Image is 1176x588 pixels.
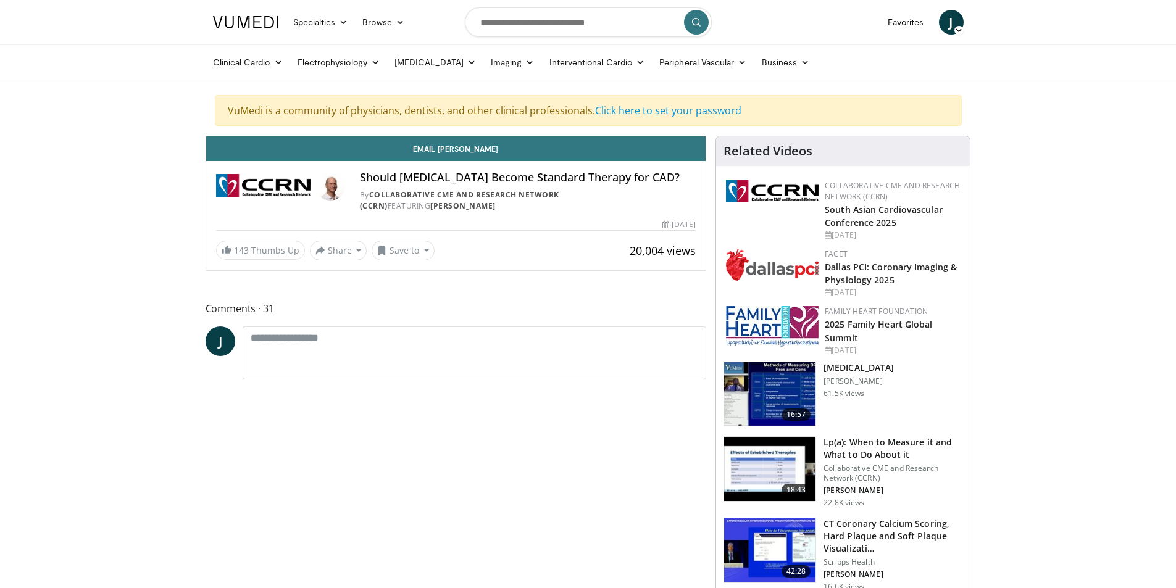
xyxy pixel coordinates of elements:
[206,136,706,161] a: Email [PERSON_NAME]
[824,569,962,579] p: [PERSON_NAME]
[825,230,960,241] div: [DATE]
[724,362,962,427] a: 16:57 [MEDICAL_DATA] [PERSON_NAME] 61.5K views
[465,7,712,37] input: Search topics, interventions
[724,144,812,159] h4: Related Videos
[206,326,235,356] a: J
[234,244,249,256] span: 143
[825,204,943,228] a: South Asian Cardiovascular Conference 2025
[387,50,483,75] a: [MEDICAL_DATA]
[215,95,962,126] div: VuMedi is a community of physicians, dentists, and other clinical professionals.
[825,345,960,356] div: [DATE]
[360,189,696,212] div: By FEATURING
[825,180,960,202] a: Collaborative CME and Research Network (CCRN)
[824,389,864,399] p: 61.5K views
[216,171,311,201] img: Collaborative CME and Research Network (CCRN)
[825,306,928,317] a: Family Heart Foundation
[880,10,932,35] a: Favorites
[724,362,815,426] img: a92b9a22-396b-4790-a2bb-5028b5f4e720.150x105_q85_crop-smart_upscale.jpg
[310,241,367,260] button: Share
[595,104,741,117] a: Click here to set your password
[360,171,696,184] h4: Should [MEDICAL_DATA] Become Standard Therapy for CAD?
[724,518,815,582] img: 4ea3ec1a-320e-4f01-b4eb-a8bc26375e8f.150x105_q85_crop-smart_upscale.jpg
[630,243,696,258] span: 20,004 views
[782,408,811,421] span: 16:57
[662,219,696,230] div: [DATE]
[206,50,290,75] a: Clinical Cardio
[754,50,817,75] a: Business
[652,50,754,75] a: Peripheral Vascular
[542,50,653,75] a: Interventional Cardio
[724,437,815,501] img: 7a20132b-96bf-405a-bedd-783937203c38.150x105_q85_crop-smart_upscale.jpg
[286,10,356,35] a: Specialties
[824,557,962,567] p: Scripps Health
[824,362,894,374] h3: [MEDICAL_DATA]
[372,241,435,260] button: Save to
[782,484,811,496] span: 18:43
[290,50,387,75] a: Electrophysiology
[939,10,964,35] a: J
[825,261,957,286] a: Dallas PCI: Coronary Imaging & Physiology 2025
[824,376,894,386] p: [PERSON_NAME]
[824,436,962,461] h3: Lp(a): When to Measure it and What to Do About it
[355,10,412,35] a: Browse
[726,249,819,281] img: 939357b5-304e-4393-95de-08c51a3c5e2a.png.150x105_q85_autocrop_double_scale_upscale_version-0.2.png
[483,50,542,75] a: Imaging
[206,300,707,317] span: Comments 31
[724,436,962,508] a: 18:43 Lp(a): When to Measure it and What to Do About it Collaborative CME and Research Network (C...
[430,201,496,211] a: [PERSON_NAME]
[726,306,819,347] img: 96363db5-6b1b-407f-974b-715268b29f70.jpeg.150x105_q85_autocrop_double_scale_upscale_version-0.2.jpg
[213,16,278,28] img: VuMedi Logo
[825,318,932,343] a: 2025 Family Heart Global Summit
[360,189,559,211] a: Collaborative CME and Research Network (CCRN)
[825,249,848,259] a: FACET
[824,486,962,495] p: [PERSON_NAME]
[824,518,962,555] h3: CT Coronary Calcium Scoring, Hard Plaque and Soft Plaque Visualizati…
[315,171,345,201] img: Avatar
[824,498,864,508] p: 22.8K views
[824,463,962,483] p: Collaborative CME and Research Network (CCRN)
[216,241,305,260] a: 143 Thumbs Up
[782,565,811,578] span: 42:28
[726,180,819,202] img: a04ee3ba-8487-4636-b0fb-5e8d268f3737.png.150x105_q85_autocrop_double_scale_upscale_version-0.2.png
[825,287,960,298] div: [DATE]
